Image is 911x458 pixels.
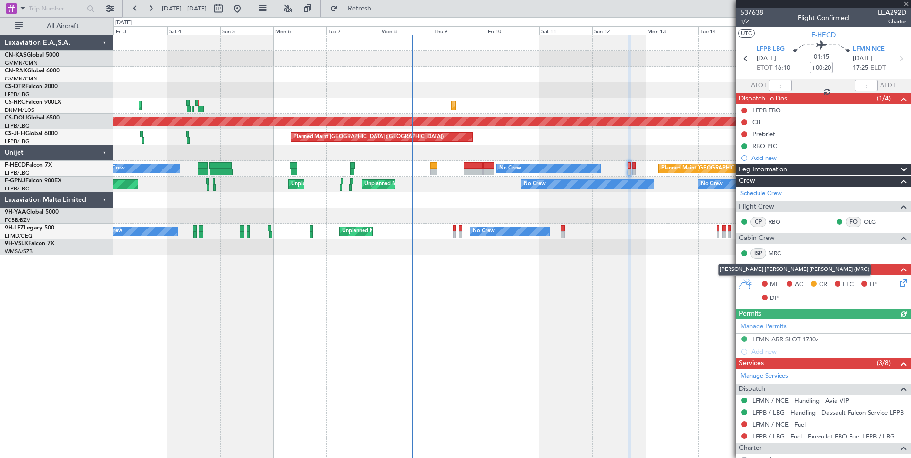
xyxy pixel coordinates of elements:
a: CS-RRCFalcon 900LX [5,100,61,105]
div: Unplanned Maint Nice ([GEOGRAPHIC_DATA]) [342,224,455,239]
span: [DATE] [757,54,776,63]
a: GMMN/CMN [5,60,38,67]
span: Cabin Crew [739,233,775,244]
span: Charter [878,18,906,26]
span: LEA292D [878,8,906,18]
span: LFMN NCE [853,45,885,54]
div: No Crew [473,224,495,239]
span: CS-RRC [5,100,25,105]
div: No Crew [701,177,723,191]
span: F-HECD [811,30,836,40]
div: Sun 5 [220,26,273,35]
div: Sat 4 [167,26,221,35]
div: Sat 11 [539,26,593,35]
div: Sun 12 [592,26,646,35]
span: CS-DTR [5,84,25,90]
span: LFPB LBG [757,45,785,54]
div: No Crew [524,177,546,191]
span: 01:15 [814,52,829,62]
button: Refresh [325,1,383,16]
input: Trip Number [29,1,84,16]
a: CS-DOUGlobal 6500 [5,115,60,121]
span: FFC [843,280,854,289]
div: Unplanned Maint [GEOGRAPHIC_DATA] ([GEOGRAPHIC_DATA]) [364,177,521,191]
a: 9H-LPZLegacy 500 [5,225,54,231]
a: CS-JHHGlobal 6000 [5,131,58,137]
span: CN-KAS [5,52,27,58]
a: CN-RAKGlobal 6000 [5,68,60,74]
div: Tue 14 [698,26,752,35]
div: Unplanned Maint [GEOGRAPHIC_DATA] ([GEOGRAPHIC_DATA]) [291,177,448,191]
span: Dispatch To-Dos [739,93,787,104]
a: RBO [769,218,790,226]
a: DNMM/LOS [5,107,34,114]
span: AC [795,280,803,289]
div: Fri 10 [486,26,539,35]
div: ISP [750,248,766,259]
a: F-GPNJFalcon 900EX [5,178,61,184]
div: Flight Confirmed [798,13,849,23]
div: [PERSON_NAME] [PERSON_NAME] [PERSON_NAME] (MRC) [718,264,871,276]
span: CS-JHH [5,131,25,137]
div: Wed 8 [380,26,433,35]
div: Add new [751,154,906,162]
span: ALDT [880,81,896,90]
div: Tue 7 [326,26,380,35]
span: ELDT [871,63,886,73]
a: GMMN/CMN [5,75,38,82]
a: 9H-VSLKFalcon 7X [5,241,54,247]
span: 9H-YAA [5,209,26,215]
a: MRC [769,249,790,258]
a: LFMN / NCE - Fuel [752,420,806,428]
span: ETOT [757,63,772,73]
div: CB [752,118,760,126]
div: Fri 3 [114,26,167,35]
div: Thu 9 [433,26,486,35]
span: CN-RAK [5,68,27,74]
a: LFPB / LBG - Handling - Dassault Falcon Service LFPB [752,408,904,417]
a: Manage Services [740,371,788,381]
a: FCBB/BZV [5,217,30,224]
a: LFPB/LBG [5,138,30,145]
span: 16:10 [775,63,790,73]
span: All Aircraft [25,23,101,30]
div: LFPB FBO [752,106,781,114]
a: 9H-YAAGlobal 5000 [5,209,59,215]
a: CS-DTRFalcon 2000 [5,84,58,90]
span: Services [739,358,764,369]
span: FP [870,280,877,289]
div: Planned Maint [GEOGRAPHIC_DATA] ([GEOGRAPHIC_DATA]) [661,161,811,176]
span: Charter [739,443,762,454]
a: LFMD/CEQ [5,232,32,239]
span: Dispatch [739,384,765,395]
a: WMSA/SZB [5,248,33,255]
div: No Crew [103,161,125,176]
div: Mon 13 [646,26,699,35]
a: LFPB/LBG [5,185,30,192]
a: Schedule Crew [740,189,782,199]
div: Prebrief [752,130,775,138]
span: F-GPNJ [5,178,25,184]
a: LFPB/LBG [5,169,30,177]
span: Flight Crew [739,201,774,212]
span: (1/4) [877,93,891,103]
a: LFPB/LBG [5,122,30,129]
span: [DATE] - [DATE] [162,4,207,13]
span: ATOT [751,81,767,90]
div: CP [750,217,766,227]
span: F-HECD [5,162,26,168]
span: 17:25 [853,63,868,73]
span: Refresh [340,5,380,12]
a: LFPB/LBG [5,91,30,98]
span: DP [770,294,779,303]
div: No Crew [499,161,521,176]
a: LFPB / LBG - Fuel - ExecuJet FBO Fuel LFPB / LBG [752,432,895,440]
span: MF [770,280,779,289]
a: CN-KASGlobal 5000 [5,52,59,58]
a: LFMN / NCE - Handling - Avia VIP [752,397,849,405]
span: (3/8) [877,358,891,368]
button: UTC [738,29,755,38]
span: 1/2 [740,18,763,26]
span: CS-DOU [5,115,27,121]
span: 537638 [740,8,763,18]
